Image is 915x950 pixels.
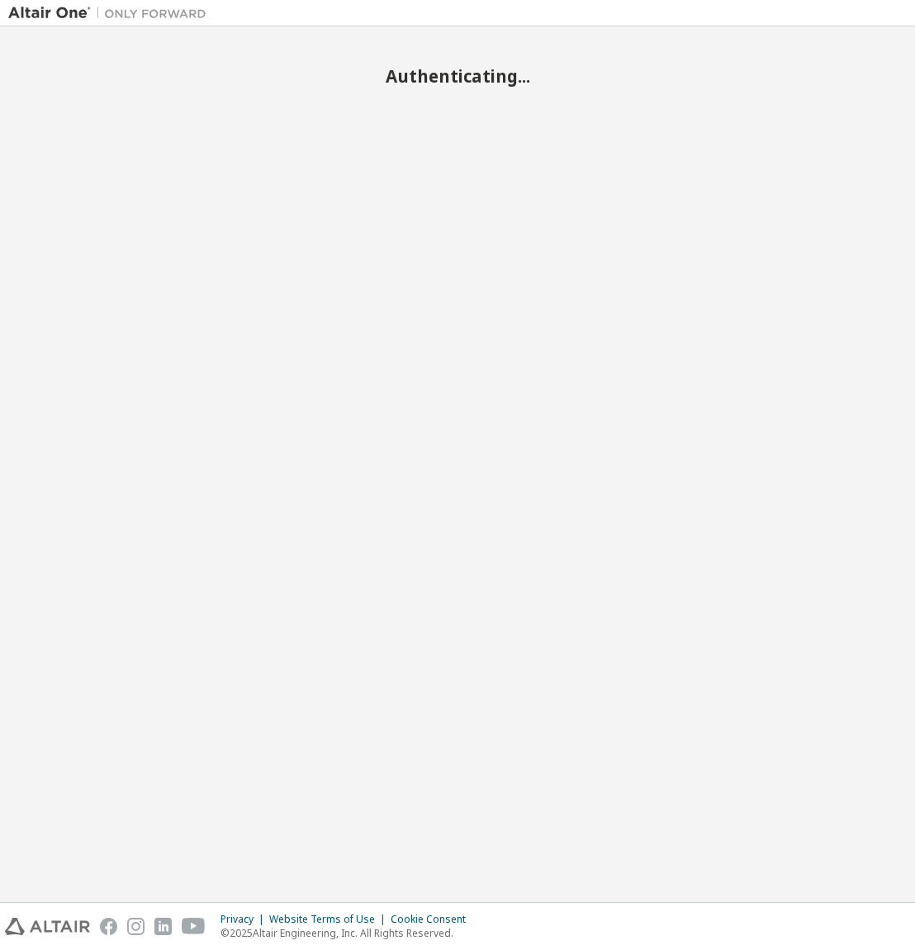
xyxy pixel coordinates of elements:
[220,926,476,940] p: © 2025 Altair Engineering, Inc. All Rights Reserved.
[8,65,907,87] h2: Authenticating...
[127,918,145,935] img: instagram.svg
[220,913,269,926] div: Privacy
[269,913,391,926] div: Website Terms of Use
[8,5,215,21] img: Altair One
[391,913,476,926] div: Cookie Consent
[5,918,90,935] img: altair_logo.svg
[100,918,117,935] img: facebook.svg
[182,918,206,935] img: youtube.svg
[154,918,172,935] img: linkedin.svg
